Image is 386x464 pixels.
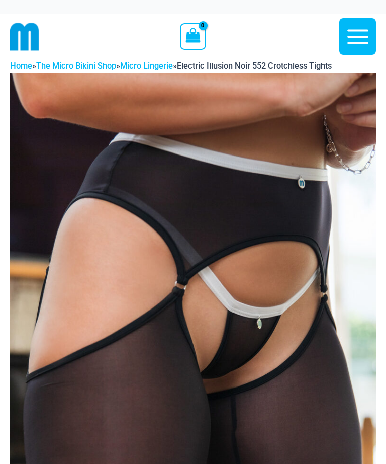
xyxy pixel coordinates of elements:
a: Home [10,61,32,71]
img: cropped mm emblem [10,22,39,51]
span: Electric Illusion Noir 552 Crotchless Tights [177,61,332,71]
a: The Micro Bikini Shop [36,61,116,71]
a: Micro Lingerie [120,61,173,71]
a: View Shopping Cart, empty [180,23,206,49]
span: » » » [10,61,332,71]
